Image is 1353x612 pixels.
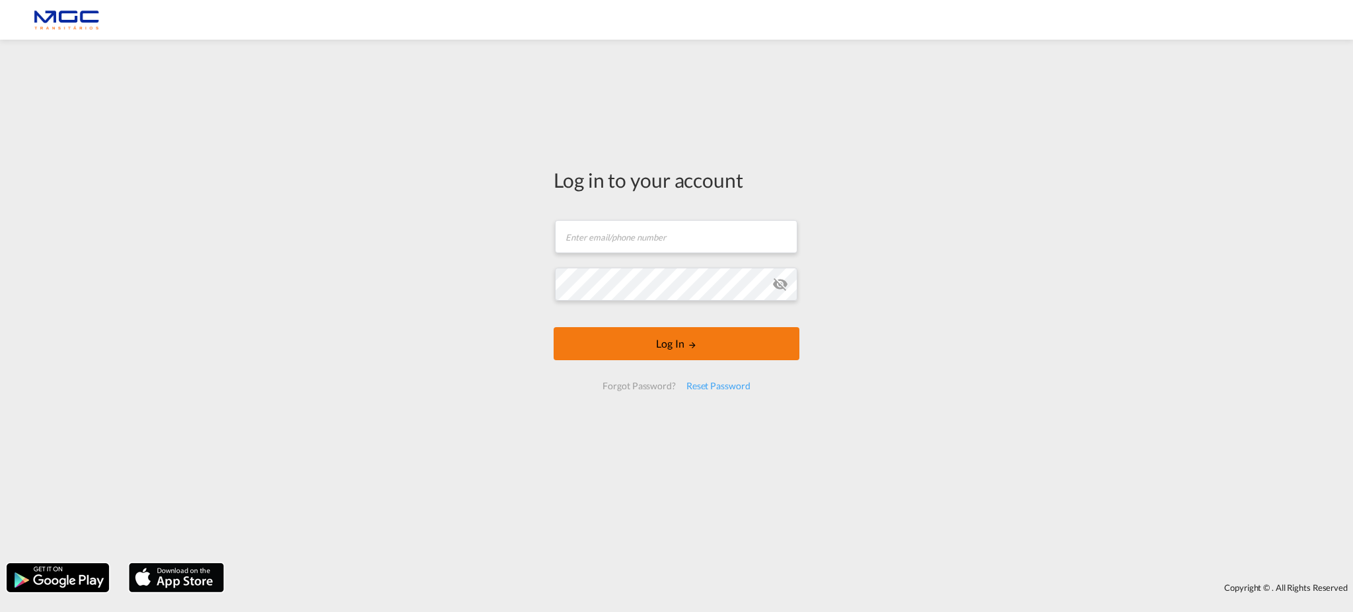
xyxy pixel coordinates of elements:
[128,562,225,593] img: apple.png
[554,166,799,194] div: Log in to your account
[5,562,110,593] img: google.png
[554,327,799,360] button: LOGIN
[681,374,756,398] div: Reset Password
[555,220,797,253] input: Enter email/phone number
[597,374,680,398] div: Forgot Password?
[231,576,1353,599] div: Copyright © . All Rights Reserved
[20,5,109,35] img: 92835000d1c111ee8b33af35afdd26c7.png
[772,276,788,292] md-icon: icon-eye-off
